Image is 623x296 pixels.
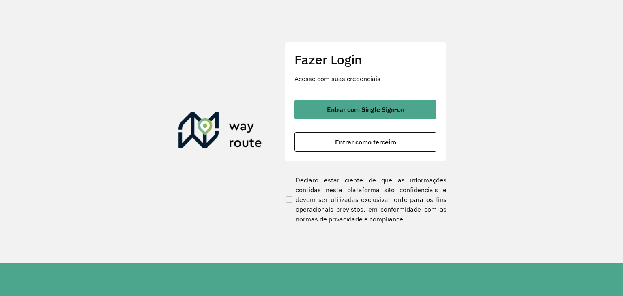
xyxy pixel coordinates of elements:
span: Entrar com Single Sign-on [327,106,404,113]
p: Acesse com suas credenciais [294,74,436,84]
button: button [294,100,436,119]
span: Entrar como terceiro [335,139,396,145]
img: Roteirizador AmbevTech [178,112,262,151]
h2: Fazer Login [294,52,436,67]
label: Declaro estar ciente de que as informações contidas nesta plataforma são confidenciais e devem se... [284,175,447,224]
button: button [294,132,436,152]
